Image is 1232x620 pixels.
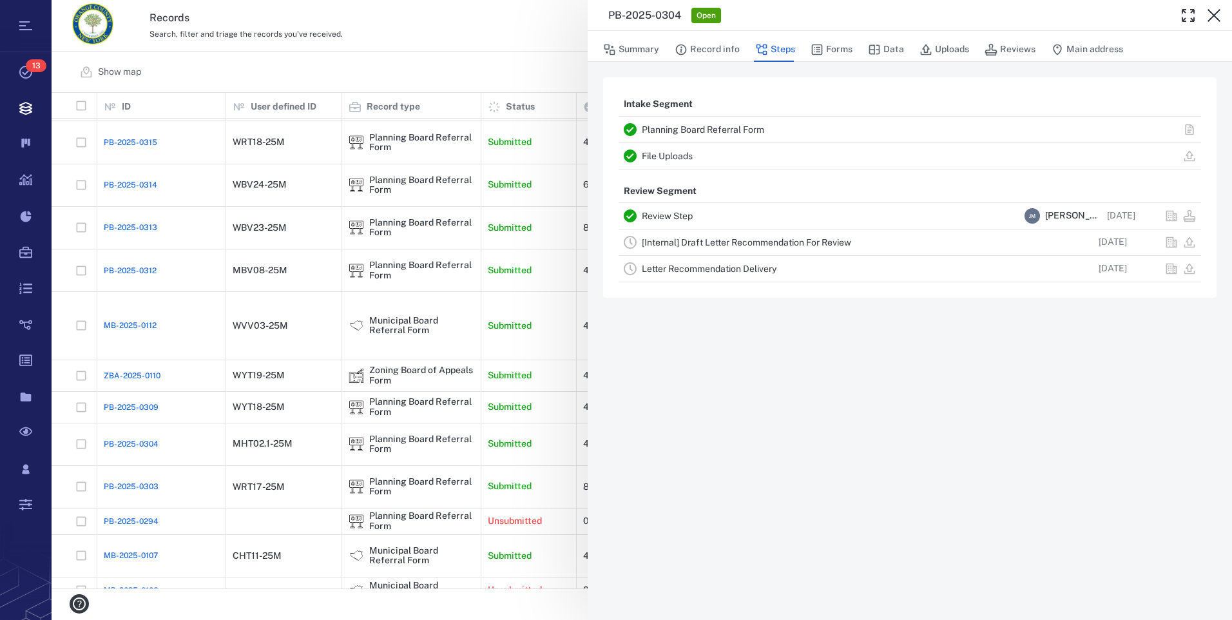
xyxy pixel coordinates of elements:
[755,37,795,62] button: Steps
[642,264,776,274] a: Letter Recommendation Delivery
[1051,37,1123,62] button: Main address
[642,211,693,221] a: Review Step
[1107,209,1135,222] p: [DATE]
[26,59,46,72] span: 13
[985,37,1035,62] button: Reviews
[1201,3,1227,28] button: Close
[619,93,698,116] p: Intake Segment
[603,37,659,62] button: Summary
[1025,208,1040,224] div: J M
[811,37,852,62] button: Forms
[919,37,969,62] button: Uploads
[642,124,764,135] a: Planning Board Referral Form
[694,10,718,21] span: Open
[642,151,693,161] a: File Uploads
[619,180,702,203] p: Review Segment
[29,9,55,21] span: Help
[608,8,681,23] h3: PB-2025-0304
[1099,236,1127,249] p: [DATE]
[1045,209,1102,222] span: [PERSON_NAME]
[642,237,851,247] a: [Internal] Draft Letter Recommendation For Review
[1175,3,1201,28] button: Toggle Fullscreen
[1099,262,1127,275] p: [DATE]
[675,37,740,62] button: Record info
[868,37,904,62] button: Data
